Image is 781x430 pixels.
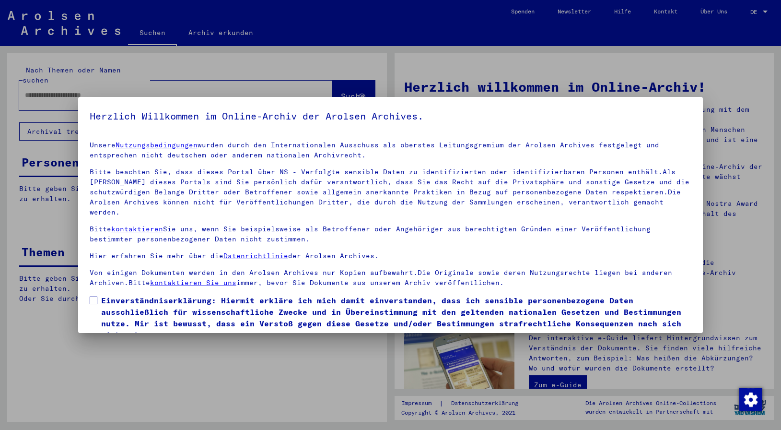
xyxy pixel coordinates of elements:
a: kontaktieren Sie uns [150,278,236,287]
h5: Herzlich Willkommen im Online-Archiv der Arolsen Archives. [90,108,691,124]
p: Bitte beachten Sie, dass dieses Portal über NS - Verfolgte sensible Daten zu identifizierten oder... [90,167,691,217]
a: Datenrichtlinie [223,251,288,260]
span: Einverständniserklärung: Hiermit erkläre ich mich damit einverstanden, dass ich sensible personen... [101,295,691,341]
p: Unsere wurden durch den Internationalen Ausschuss als oberstes Leitungsgremium der Arolsen Archiv... [90,140,691,160]
a: Nutzungsbedingungen [116,141,198,149]
p: Hier erfahren Sie mehr über die der Arolsen Archives. [90,251,691,261]
a: kontaktieren [111,225,163,233]
p: Von einigen Dokumenten werden in den Arolsen Archives nur Kopien aufbewahrt.Die Originale sowie d... [90,268,691,288]
img: Zustimmung ändern [739,388,762,411]
p: Bitte Sie uns, wenn Sie beispielsweise als Betroffener oder Angehöriger aus berechtigten Gründen ... [90,224,691,244]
